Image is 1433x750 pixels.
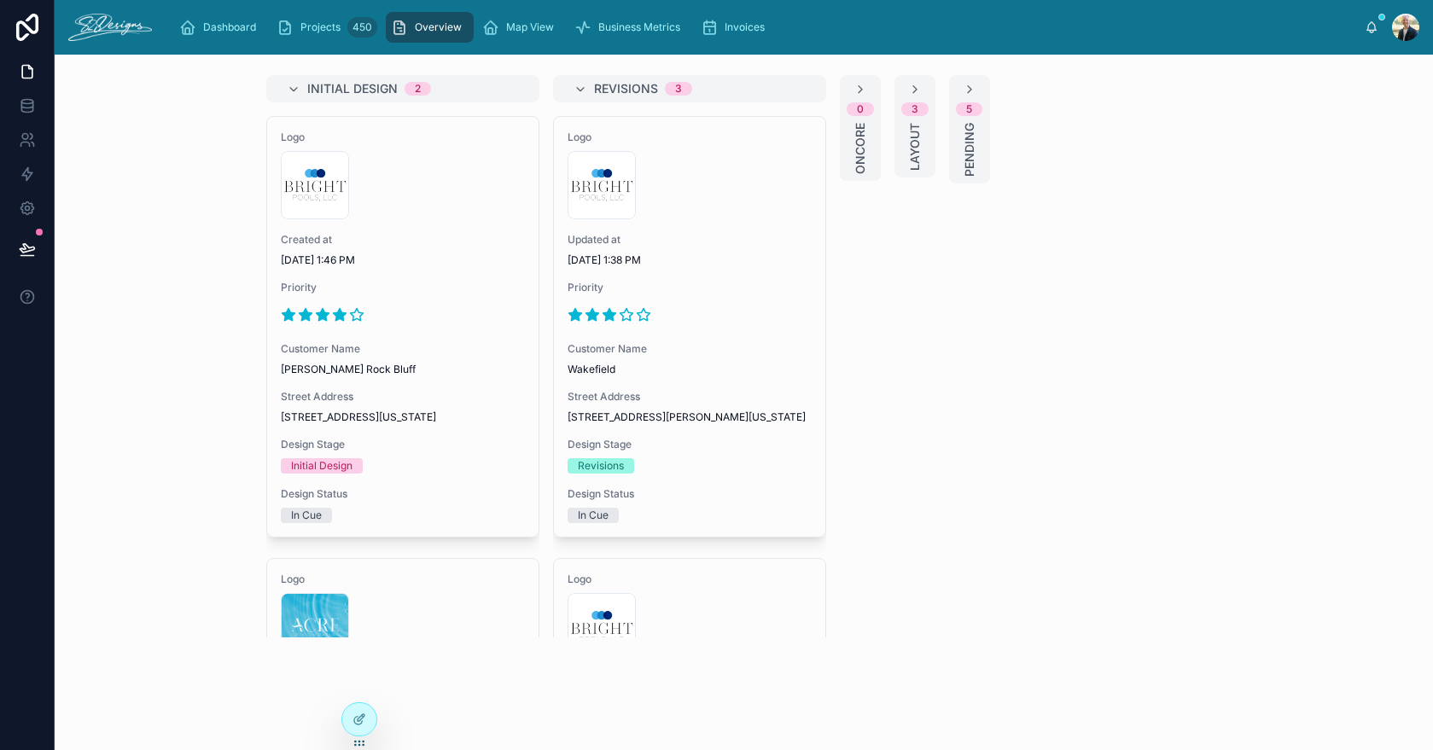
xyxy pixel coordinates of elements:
[553,116,826,538] a: LogoUpdated at[DATE] 1:38 PMPriorityCustomer NameWakefieldStreet Address[STREET_ADDRESS][PERSON_N...
[271,12,382,43] a: Projects450
[281,363,525,376] span: [PERSON_NAME] Rock Bluff
[568,438,812,451] span: Design Stage
[675,82,682,96] div: 3
[281,487,525,501] span: Design Status
[568,573,812,586] span: Logo
[966,102,972,116] div: 5
[725,20,765,34] span: Invoices
[281,131,525,144] span: Logo
[568,342,812,356] span: Customer Name
[578,508,609,523] div: In Cue
[281,233,525,247] span: Created at
[307,80,398,97] span: Initial Design
[291,508,322,523] div: In Cue
[578,458,624,474] div: Revisions
[568,233,812,247] span: Updated at
[506,20,554,34] span: Map View
[166,9,1365,46] div: scrollable content
[281,390,525,404] span: Street Address
[569,12,692,43] a: Business Metrics
[696,12,777,43] a: Invoices
[568,253,812,267] span: [DATE] 1:38 PM
[68,14,152,41] img: App logo
[266,116,539,538] a: LogoCreated at[DATE] 1:46 PMPriorityCustomer Name[PERSON_NAME] Rock BluffStreet Address[STREET_AD...
[961,123,978,177] span: Pending
[598,20,680,34] span: Business Metrics
[281,342,525,356] span: Customer Name
[477,12,566,43] a: Map View
[912,102,918,116] div: 3
[852,123,869,174] span: Oncore
[568,131,812,144] span: Logo
[568,487,812,501] span: Design Status
[568,390,812,404] span: Street Address
[415,82,421,96] div: 2
[300,20,341,34] span: Projects
[568,363,812,376] span: Wakefield
[174,12,268,43] a: Dashboard
[857,102,864,116] div: 0
[281,573,525,586] span: Logo
[568,410,812,424] span: [STREET_ADDRESS][PERSON_NAME][US_STATE]
[281,410,525,424] span: [STREET_ADDRESS][US_STATE]
[594,80,658,97] span: Revisions
[281,438,525,451] span: Design Stage
[906,123,923,171] span: Layout
[568,281,812,294] span: Priority
[281,281,525,294] span: Priority
[415,20,462,34] span: Overview
[386,12,474,43] a: Overview
[347,17,377,38] div: 450
[291,458,352,474] div: Initial Design
[203,20,256,34] span: Dashboard
[281,253,525,267] span: [DATE] 1:46 PM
